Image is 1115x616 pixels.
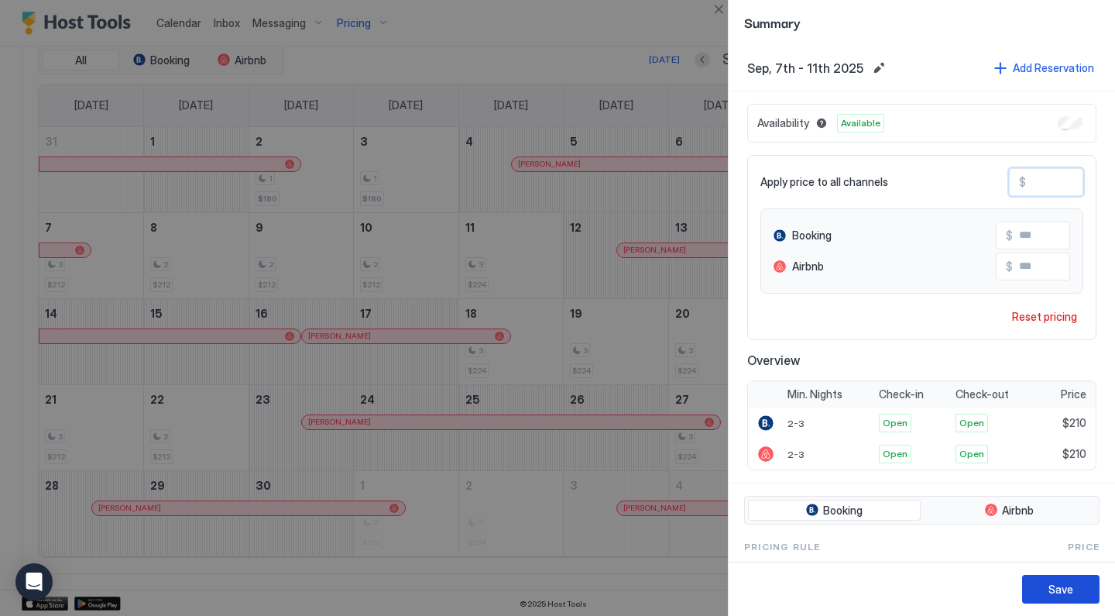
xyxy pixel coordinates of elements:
span: 2-3 [787,449,805,460]
button: Add Reservation [992,57,1096,78]
span: 2-3 [787,418,805,429]
div: tab-group [744,496,1100,525]
button: Reset pricing [1006,306,1083,327]
span: $ [1019,175,1026,189]
span: Available [841,116,880,130]
button: Booking [748,500,921,521]
span: $ [1006,260,1013,274]
span: $210 [1062,447,1086,461]
button: Edit date range [870,59,888,77]
span: Open [959,447,984,461]
span: Open [883,447,907,461]
div: Add Reservation [1013,60,1094,76]
div: Reset pricing [1012,308,1077,325]
span: Check-in [879,387,924,401]
span: Availability [757,116,809,130]
span: Airbnb [1002,504,1034,518]
span: Airbnb [792,260,824,274]
span: Summary [744,12,1100,32]
span: Booking [823,504,863,518]
span: Open [883,416,907,430]
div: Open Intercom Messenger [15,563,53,601]
span: Pricing Rule [744,540,820,554]
span: Booking [792,229,832,243]
span: $ [1006,229,1013,243]
span: Price [1061,387,1086,401]
span: Overview [747,353,1096,368]
span: Open [959,416,984,430]
span: Price [1068,540,1100,554]
span: Check-out [955,387,1009,401]
button: Blocked dates override all pricing rules and remain unavailable until manually unblocked [812,114,831,132]
span: Min. Nights [787,387,842,401]
button: Save [1022,575,1100,604]
div: Save [1048,581,1073,597]
span: Sep, 7th - 11th 2025 [747,60,863,76]
span: $210 [1062,416,1086,430]
button: Airbnb [924,500,1096,521]
span: Apply price to all channels [760,175,888,189]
